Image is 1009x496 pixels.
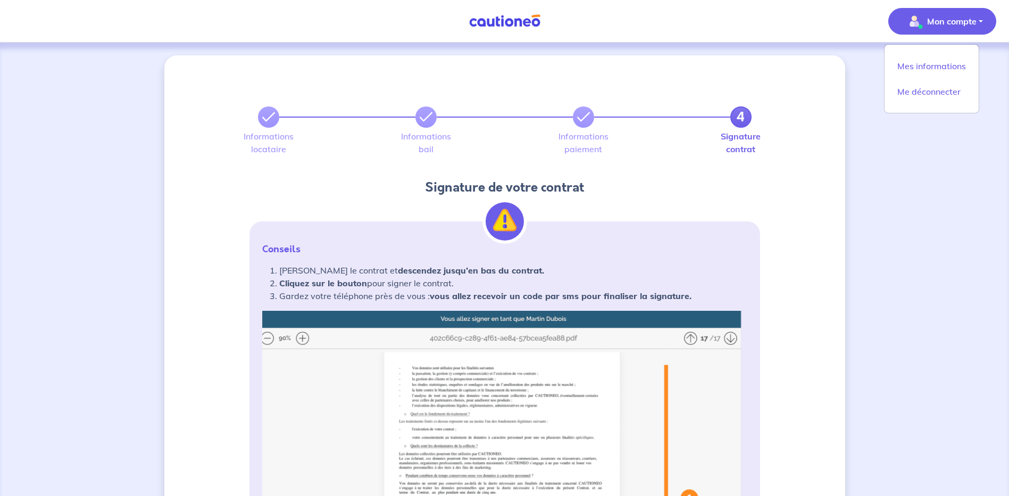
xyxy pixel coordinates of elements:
[889,83,974,100] a: Me déconnecter
[279,264,747,277] li: [PERSON_NAME] le contrat et
[730,106,752,128] a: 4
[415,132,437,153] label: Informations bail
[884,44,979,113] div: illu_account_valid_menu.svgMon compte
[465,14,545,28] img: Cautioneo
[906,13,923,30] img: illu_account_valid_menu.svg
[279,290,747,302] li: Gardez votre téléphone près de vous :
[279,278,367,288] strong: Cliquez sur le bouton
[730,132,752,153] label: Signature contrat
[573,132,594,153] label: Informations paiement
[927,15,977,28] p: Mon compte
[249,179,760,196] h4: Signature de votre contrat
[486,202,524,241] img: illu_alert.svg
[279,277,747,290] li: pour signer le contrat.
[258,132,279,153] label: Informations locataire
[398,265,544,276] strong: descendez jusqu’en bas du contrat.
[889,57,974,75] a: Mes informations
[262,243,747,255] p: Conseils
[888,8,996,35] button: illu_account_valid_menu.svgMon compte
[430,291,691,301] strong: vous allez recevoir un code par sms pour finaliser la signature.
